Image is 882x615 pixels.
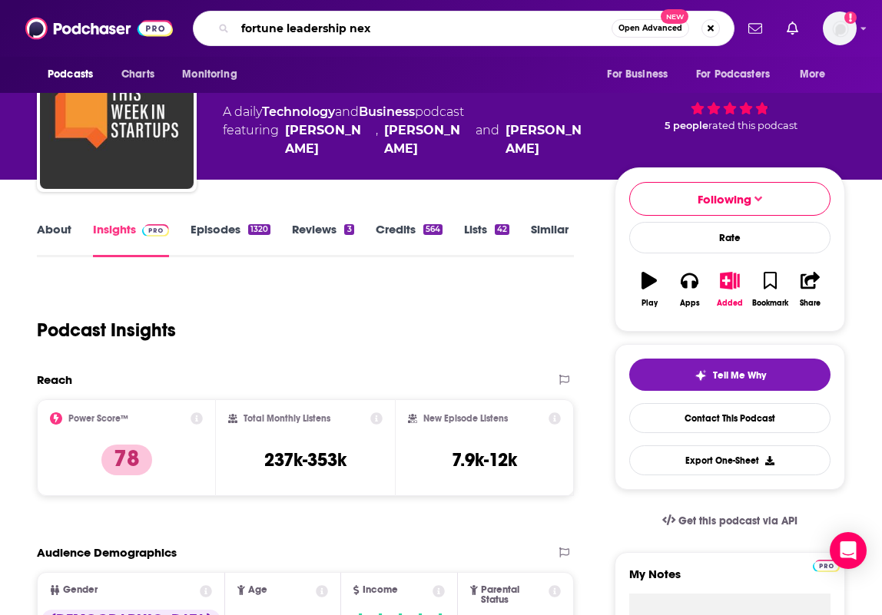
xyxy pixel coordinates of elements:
span: , [376,121,378,158]
button: open menu [686,60,792,89]
img: Podchaser - Follow, Share and Rate Podcasts [25,14,173,43]
span: Get this podcast via API [678,514,797,527]
svg: Add a profile image [844,12,857,24]
span: featuring [223,121,590,158]
a: Episodes1320 [191,222,270,257]
img: Podchaser Pro [142,224,169,236]
label: My Notes [629,567,831,594]
span: Charts [121,64,154,85]
div: A daily podcast [223,103,590,158]
a: Contact This Podcast [629,403,831,433]
button: Export One-Sheet [629,445,831,475]
button: open menu [789,60,845,89]
button: open menu [171,60,257,89]
span: and [476,121,499,158]
div: Bookmark [752,299,788,308]
span: New [661,9,688,24]
a: Show notifications dropdown [742,15,768,41]
button: open menu [37,60,113,89]
div: Rate [629,222,831,253]
div: [PERSON_NAME] [506,121,590,158]
a: Reviews3 [292,222,353,257]
span: Gender [63,585,98,595]
span: Parental Status [481,585,547,605]
div: Added [717,299,743,308]
div: 42 [495,224,509,235]
div: Apps [680,299,700,308]
div: Share [800,299,821,308]
a: Technology [262,104,335,119]
span: Following [698,192,751,207]
a: About [37,222,71,257]
span: Open Advanced [618,25,682,32]
button: Open AdvancedNew [612,19,689,38]
span: For Podcasters [696,64,770,85]
img: User Profile [823,12,857,45]
span: rated this podcast [708,120,797,131]
button: tell me why sparkleTell Me Why [629,359,831,391]
a: Lists42 [464,222,509,257]
div: Play [642,299,658,308]
button: Bookmark [750,262,790,317]
h3: 7.9k-12k [452,448,517,471]
button: Play [629,262,669,317]
span: Tell Me Why [713,369,766,382]
h2: Power Score™ [68,413,128,424]
a: InsightsPodchaser Pro [93,222,169,257]
a: Credits564 [376,222,443,257]
h2: New Episode Listens [423,413,508,424]
a: Pro website [813,557,840,572]
div: Search podcasts, credits, & more... [193,11,734,46]
span: Monitoring [182,64,237,85]
h2: Reach [37,372,72,387]
h2: Audience Demographics [37,545,177,560]
button: Apps [669,262,709,317]
input: Search podcasts, credits, & more... [235,16,612,41]
span: 5 people [665,120,708,131]
span: More [800,64,826,85]
a: Charts [111,60,164,89]
span: and [335,104,359,119]
button: Share [791,262,831,317]
button: Following [629,182,831,216]
p: 78 [101,445,152,475]
a: Molly Wood [285,121,370,158]
img: Podchaser Pro [813,560,840,572]
a: Show notifications dropdown [781,15,804,41]
img: tell me why sparkle [695,369,707,382]
h1: Podcast Insights [37,319,176,342]
a: Jason Calacanis [384,121,469,158]
h2: Total Monthly Listens [244,413,330,424]
button: Added [710,262,750,317]
a: Business [359,104,415,119]
span: Podcasts [48,64,93,85]
div: 3 [344,224,353,235]
h3: 237k-353k [264,448,346,471]
div: Open Intercom Messenger [830,532,867,569]
span: Income [363,585,398,595]
span: For Business [607,64,668,85]
a: Get this podcast via API [650,502,810,540]
div: 78 5 peoplerated this podcast [615,46,845,141]
div: 1320 [248,224,270,235]
span: Logged in as Isabellaoidem [823,12,857,45]
button: open menu [596,60,687,89]
a: Similar [531,222,569,257]
div: 564 [423,224,443,235]
img: This Week in Startups [40,35,194,189]
button: Show profile menu [823,12,857,45]
span: Age [248,585,267,595]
